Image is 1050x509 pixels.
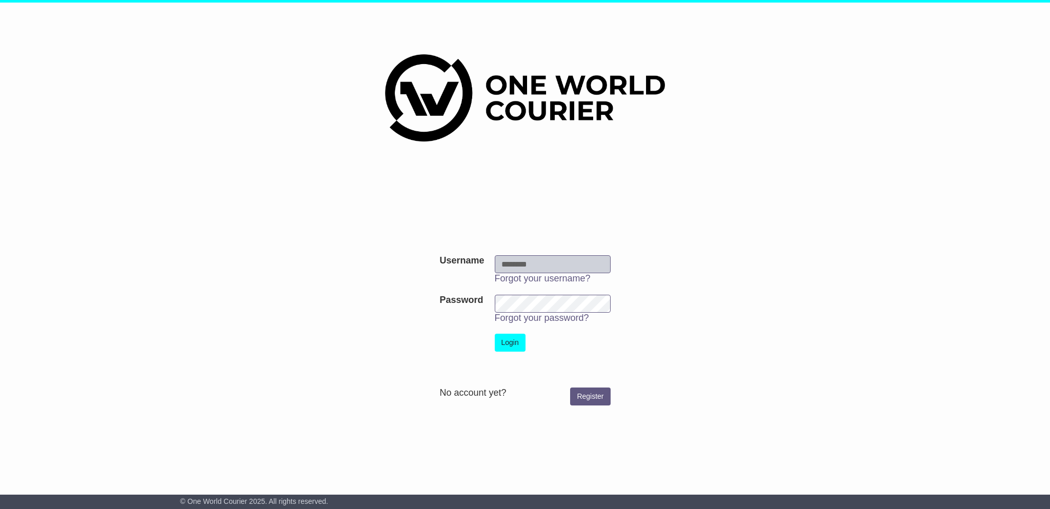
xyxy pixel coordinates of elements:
button: Login [495,334,526,352]
a: Forgot your username? [495,273,591,283]
div: No account yet? [439,388,610,399]
a: Register [570,388,610,405]
img: One World [385,54,665,141]
span: © One World Courier 2025. All rights reserved. [180,497,328,505]
label: Username [439,255,484,267]
a: Forgot your password? [495,313,589,323]
label: Password [439,295,483,306]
